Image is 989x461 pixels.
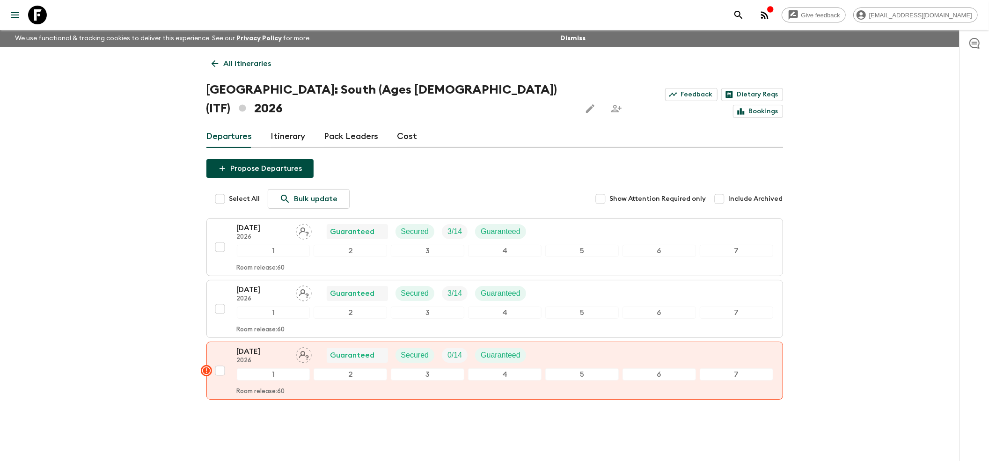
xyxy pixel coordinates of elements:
[782,7,846,22] a: Give feedback
[447,350,462,361] p: 0 / 14
[271,125,306,148] a: Itinerary
[237,346,288,357] p: [DATE]
[391,245,464,257] div: 3
[296,227,312,234] span: Assign pack leader
[237,307,310,319] div: 1
[447,226,462,237] p: 3 / 14
[468,368,542,381] div: 4
[401,288,429,299] p: Secured
[721,88,783,101] a: Dietary Reqs
[206,54,277,73] a: All itineraries
[237,245,310,257] div: 1
[853,7,978,22] div: [EMAIL_ADDRESS][DOMAIN_NAME]
[729,194,783,204] span: Include Archived
[391,307,464,319] div: 3
[396,286,435,301] div: Secured
[324,125,379,148] a: Pack Leaders
[237,326,285,334] p: Room release: 60
[558,32,588,45] button: Dismiss
[545,307,619,319] div: 5
[442,224,468,239] div: Trip Fill
[237,368,310,381] div: 1
[729,6,748,24] button: search adventures
[607,99,626,118] span: Share this itinerary
[481,350,520,361] p: Guaranteed
[391,368,464,381] div: 3
[623,245,696,257] div: 6
[700,368,773,381] div: 7
[206,159,314,178] button: Propose Departures
[665,88,718,101] a: Feedback
[447,288,462,299] p: 3 / 14
[224,58,271,69] p: All itineraries
[330,350,375,361] p: Guaranteed
[206,80,574,118] h1: [GEOGRAPHIC_DATA]: South (Ages [DEMOGRAPHIC_DATA]) (ITF) 2026
[206,342,783,400] button: [DATE]2026Assign pack leaderGuaranteedSecuredTrip FillGuaranteed1234567Room release:60
[237,222,288,234] p: [DATE]
[396,348,435,363] div: Secured
[864,12,977,19] span: [EMAIL_ADDRESS][DOMAIN_NAME]
[396,224,435,239] div: Secured
[330,226,375,237] p: Guaranteed
[468,307,542,319] div: 4
[237,388,285,395] p: Room release: 60
[268,189,350,209] a: Bulk update
[610,194,706,204] span: Show Attention Required only
[314,307,387,319] div: 2
[623,368,696,381] div: 6
[206,125,252,148] a: Departures
[401,226,429,237] p: Secured
[314,368,387,381] div: 2
[545,245,619,257] div: 5
[6,6,24,24] button: menu
[796,12,845,19] span: Give feedback
[237,284,288,295] p: [DATE]
[468,245,542,257] div: 4
[700,307,773,319] div: 7
[237,234,288,241] p: 2026
[545,368,619,381] div: 5
[397,125,418,148] a: Cost
[237,357,288,365] p: 2026
[294,193,338,205] p: Bulk update
[237,264,285,272] p: Room release: 60
[237,295,288,303] p: 2026
[206,218,783,276] button: [DATE]2026Assign pack leaderGuaranteedSecuredTrip FillGuaranteed1234567Room release:60
[314,245,387,257] div: 2
[229,194,260,204] span: Select All
[236,35,282,42] a: Privacy Policy
[481,226,520,237] p: Guaranteed
[296,288,312,296] span: Assign pack leader
[11,30,315,47] p: We use functional & tracking cookies to deliver this experience. See our for more.
[623,307,696,319] div: 6
[330,288,375,299] p: Guaranteed
[401,350,429,361] p: Secured
[442,286,468,301] div: Trip Fill
[206,280,783,338] button: [DATE]2026Assign pack leaderGuaranteedSecuredTrip FillGuaranteed1234567Room release:60
[296,350,312,358] span: Assign pack leader
[733,105,783,118] a: Bookings
[581,99,600,118] button: Edit this itinerary
[481,288,520,299] p: Guaranteed
[442,348,468,363] div: Trip Fill
[700,245,773,257] div: 7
